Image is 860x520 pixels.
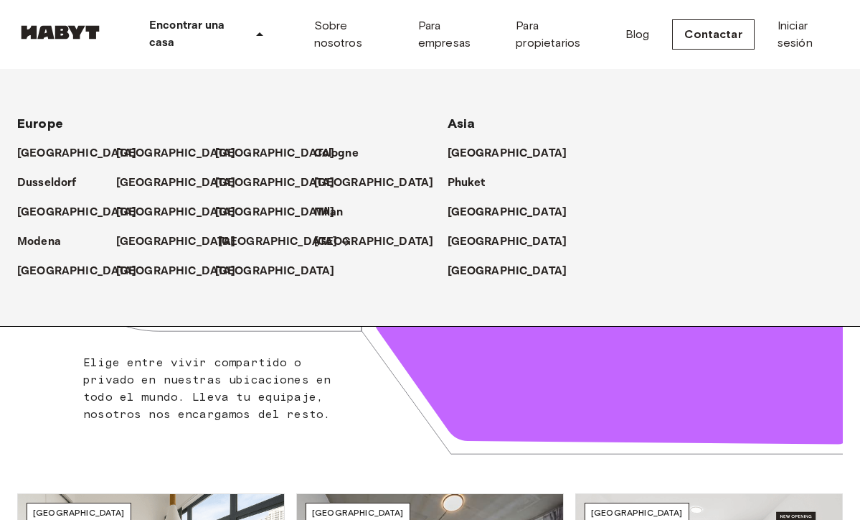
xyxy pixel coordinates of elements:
[314,233,434,251] p: [GEOGRAPHIC_DATA]
[215,175,349,192] a: [GEOGRAPHIC_DATA]
[17,175,91,192] a: Dusseldorf
[17,175,77,192] p: Dusseldorf
[448,233,567,251] p: [GEOGRAPHIC_DATA]
[17,233,75,251] a: Modena
[17,145,137,162] p: [GEOGRAPHIC_DATA]
[215,263,349,280] a: [GEOGRAPHIC_DATA]
[116,145,236,162] p: [GEOGRAPHIC_DATA]
[17,204,151,221] a: [GEOGRAPHIC_DATA]
[314,204,358,221] a: Milan
[448,233,582,251] a: [GEOGRAPHIC_DATA]
[116,145,250,162] a: [GEOGRAPHIC_DATA]
[116,204,250,221] a: [GEOGRAPHIC_DATA]
[218,233,338,251] p: [GEOGRAPHIC_DATA]
[314,145,373,162] a: Cologne
[314,204,344,221] p: Milan
[314,17,395,52] a: Sobre nosotros
[314,175,448,192] a: [GEOGRAPHIC_DATA]
[448,263,567,280] p: [GEOGRAPHIC_DATA]
[314,233,448,251] a: [GEOGRAPHIC_DATA]
[17,25,103,40] img: Habyt
[215,204,335,221] p: [GEOGRAPHIC_DATA]
[215,145,349,162] a: [GEOGRAPHIC_DATA]
[116,263,250,280] a: [GEOGRAPHIC_DATA]
[17,116,63,131] span: Europe
[17,263,151,280] a: [GEOGRAPHIC_DATA]
[149,17,245,52] p: Encontrar una casa
[116,175,236,192] p: [GEOGRAPHIC_DATA]
[116,175,250,192] a: [GEOGRAPHIC_DATA]
[83,354,356,423] p: Elige entre vivir compartido o privado en nuestras ubicaciones en todo el mundo. Lleva tu equipaj...
[215,145,335,162] p: [GEOGRAPHIC_DATA]
[215,263,335,280] p: [GEOGRAPHIC_DATA]
[448,175,500,192] a: Phuket
[215,204,349,221] a: [GEOGRAPHIC_DATA]
[448,263,582,280] a: [GEOGRAPHIC_DATA]
[33,507,125,518] span: [GEOGRAPHIC_DATA]
[116,233,236,251] p: [GEOGRAPHIC_DATA]
[215,175,335,192] p: [GEOGRAPHIC_DATA]
[448,145,567,162] p: [GEOGRAPHIC_DATA]
[448,145,582,162] a: [GEOGRAPHIC_DATA]
[476,186,821,331] p: Unlock your next move.
[17,233,61,251] p: Modena
[672,19,754,50] a: Contactar
[312,507,404,518] span: [GEOGRAPHIC_DATA]
[778,17,843,52] a: Iniciar sesión
[17,145,151,162] a: [GEOGRAPHIC_DATA]
[516,17,602,52] a: Para propietarios
[116,233,250,251] a: [GEOGRAPHIC_DATA]
[116,204,236,221] p: [GEOGRAPHIC_DATA]
[448,116,476,131] span: Asia
[448,204,567,221] p: [GEOGRAPHIC_DATA]
[17,204,137,221] p: [GEOGRAPHIC_DATA]
[314,175,434,192] p: [GEOGRAPHIC_DATA]
[448,175,486,192] p: Phuket
[418,17,493,52] a: Para empresas
[448,204,582,221] a: [GEOGRAPHIC_DATA]
[218,233,352,251] a: [GEOGRAPHIC_DATA]
[17,263,137,280] p: [GEOGRAPHIC_DATA]
[314,145,359,162] p: Cologne
[591,507,683,518] span: [GEOGRAPHIC_DATA]
[116,263,236,280] p: [GEOGRAPHIC_DATA]
[625,26,650,43] a: Blog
